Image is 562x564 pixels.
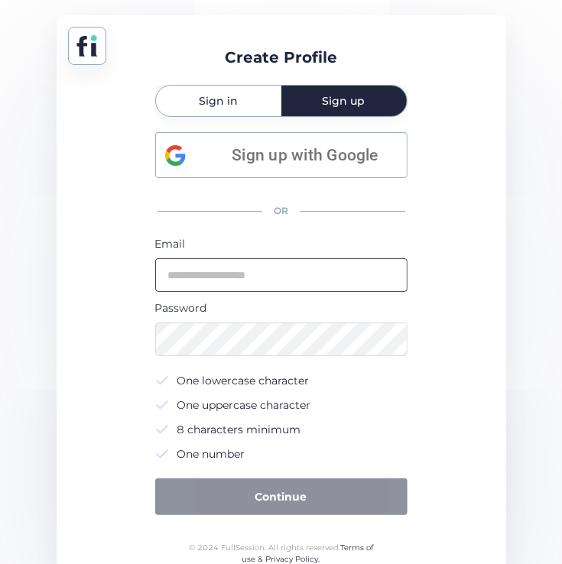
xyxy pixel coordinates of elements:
[155,478,408,515] button: Continue
[199,96,238,106] span: Sign in
[155,300,408,316] div: Password
[155,195,408,228] div: OR
[177,371,310,390] div: One lowercase character
[155,235,408,252] div: Email
[213,143,398,168] span: Sign up with Google
[177,420,301,439] div: 8 characters minimum
[177,445,245,463] div: One number
[225,46,337,70] div: Create Profile
[323,96,365,106] span: Sign up
[177,396,311,414] div: One uppercase character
